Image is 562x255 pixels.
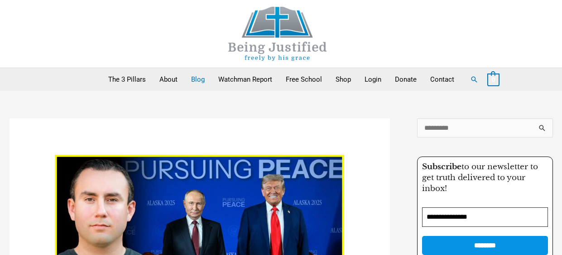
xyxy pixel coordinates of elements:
span: to our newsletter to get truth delivered to your inbox! [422,162,538,193]
img: Being Justified [210,7,346,61]
a: Watchman Report [211,68,279,91]
span: 0 [492,76,495,83]
a: About [153,68,184,91]
a: The 3 Pillars [101,68,153,91]
a: Contact [423,68,461,91]
a: View Shopping Cart, empty [487,75,500,83]
a: Donate [388,68,423,91]
a: Shop [329,68,358,91]
strong: Subscribe [422,162,461,172]
a: Search button [470,75,478,83]
a: Blog [184,68,211,91]
input: Email Address * [422,207,548,227]
a: Login [358,68,388,91]
a: Free School [279,68,329,91]
nav: Primary Site Navigation [101,68,461,91]
a: Read: PURPLE AND SCARLET Putin and Trump on MOTHER BABYLON day [55,232,345,240]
